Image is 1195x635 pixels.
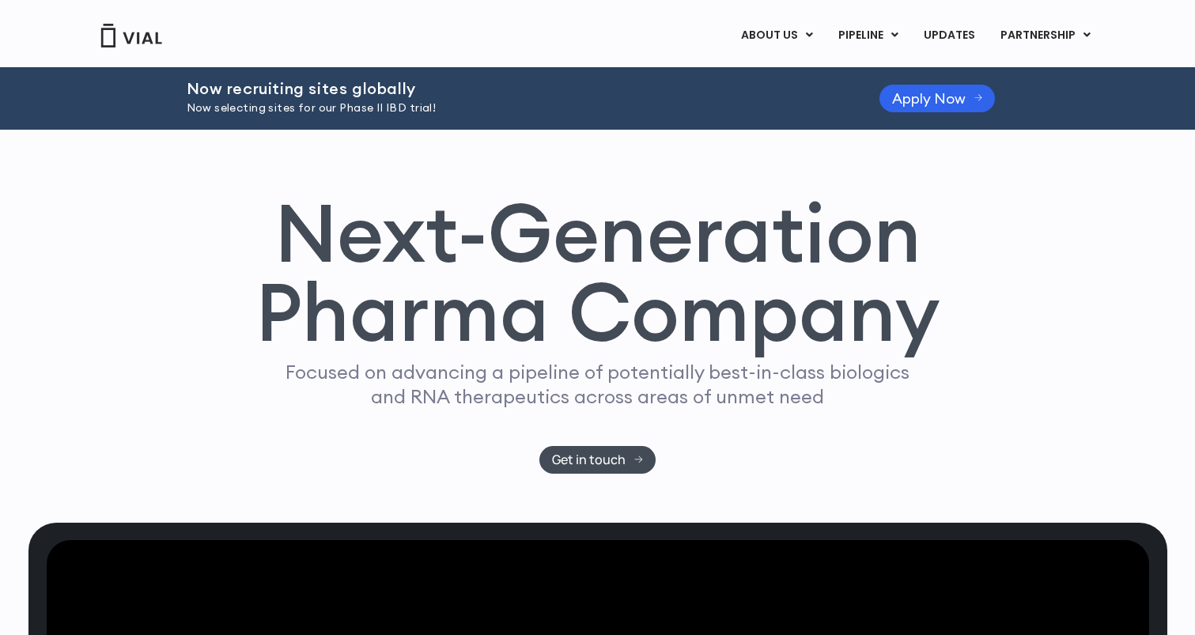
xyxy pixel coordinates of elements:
a: PARTNERSHIPMenu Toggle [988,22,1103,49]
p: Focused on advancing a pipeline of potentially best-in-class biologics and RNA therapeutics acros... [279,360,917,409]
a: Apply Now [879,85,996,112]
a: Get in touch [539,446,656,474]
span: Apply Now [892,93,966,104]
img: Vial Logo [100,24,163,47]
p: Now selecting sites for our Phase II IBD trial! [187,100,840,117]
a: UPDATES [911,22,987,49]
h2: Now recruiting sites globally [187,80,840,97]
h1: Next-Generation Pharma Company [255,193,940,353]
a: ABOUT USMenu Toggle [728,22,825,49]
a: PIPELINEMenu Toggle [826,22,910,49]
span: Get in touch [552,454,626,466]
